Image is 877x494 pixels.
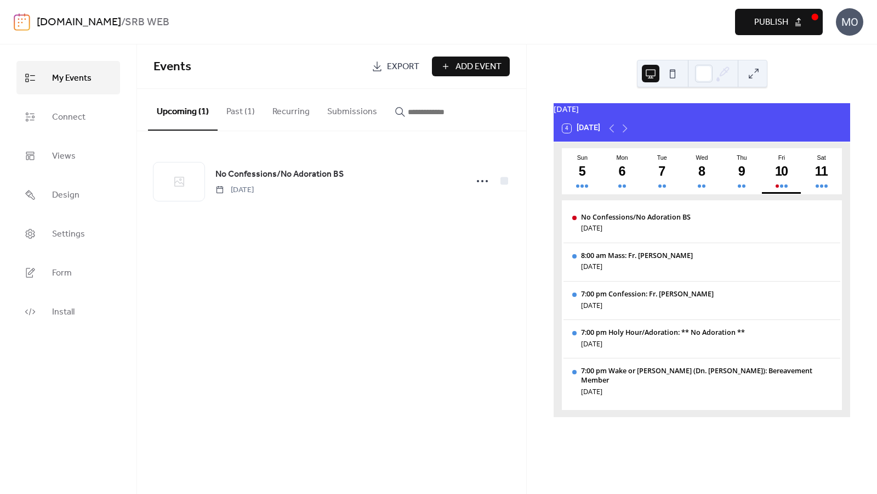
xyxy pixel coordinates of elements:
a: Export [363,57,428,76]
b: / [121,12,125,33]
a: Design [16,178,120,211]
div: 5 [574,164,590,179]
div: Thu [725,154,759,161]
div: [DATE] [554,103,850,115]
div: MO [836,8,863,36]
div: Fri [765,154,799,161]
button: Tue7 [642,149,682,194]
button: Submissions [318,89,386,130]
span: No Confessions/No Adoration BS [215,168,344,181]
button: Sun5 [562,149,602,194]
span: Connect [52,109,86,126]
div: [DATE] [581,262,693,271]
div: 7:00 pm Holy Hour/Adoration: ** No Adoration ** [581,328,745,337]
span: Add Event [455,60,502,74]
span: Export [387,60,419,74]
span: Publish [754,16,788,29]
div: 9 [734,164,750,179]
span: Install [52,304,75,321]
button: Wed8 [682,149,722,194]
button: Past (1) [218,89,264,130]
img: logo [14,13,30,31]
span: My Events [52,70,92,87]
div: [DATE] [581,301,714,310]
div: [DATE] [581,339,745,349]
div: 8:00 am Mass: Fr. [PERSON_NAME] [581,251,693,260]
span: Views [52,148,76,165]
div: 7:00 pm Confession: Fr. [PERSON_NAME] [581,289,714,299]
button: 4[DATE] [559,121,604,136]
span: Events [153,55,191,79]
div: Sat [805,154,838,161]
span: Form [52,265,72,282]
div: 10 [773,164,789,179]
div: 6 [614,164,630,179]
a: Form [16,256,120,289]
span: Settings [52,226,85,243]
span: [DATE] [215,184,254,196]
b: SRB WEB [125,12,169,33]
button: Add Event [432,57,510,76]
div: 7:00 pm Wake or [PERSON_NAME] (Dn. [PERSON_NAME]): Bereavement Member [581,366,832,385]
div: 11 [813,164,829,179]
button: Sat11 [801,149,841,194]
button: Mon6 [602,149,642,194]
a: Install [16,295,120,328]
div: 7 [654,164,670,179]
div: 8 [694,164,710,179]
div: [DATE] [581,387,832,396]
a: Settings [16,217,120,250]
button: Publish [735,9,823,35]
button: Recurring [264,89,318,130]
span: Design [52,187,79,204]
div: Sun [566,154,599,161]
button: Thu9 [722,149,762,194]
div: No Confessions/No Adoration BS [581,212,691,222]
div: [DATE] [581,223,691,233]
a: My Events [16,61,120,94]
a: [DOMAIN_NAME] [37,12,121,33]
button: Upcoming (1) [148,89,218,131]
a: No Confessions/No Adoration BS [215,167,344,182]
a: Connect [16,100,120,133]
a: Views [16,139,120,172]
div: Mon [606,154,639,161]
div: Wed [685,154,719,161]
button: Fri10 [762,149,802,194]
div: Tue [645,154,679,161]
